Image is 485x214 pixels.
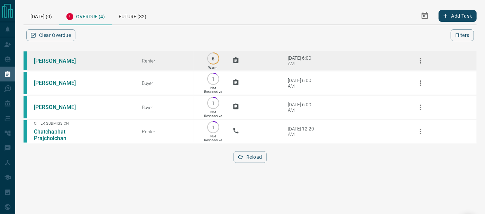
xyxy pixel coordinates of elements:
[142,129,194,134] div: Renter
[24,120,27,143] div: condos.ca
[288,55,317,66] div: [DATE] 6:00 AM
[288,102,317,113] div: [DATE] 6:00 AM
[24,72,27,94] div: condos.ca
[24,7,59,25] div: [DATE] (0)
[211,76,216,81] p: 1
[211,125,216,130] p: 1
[34,80,86,86] a: [PERSON_NAME]
[208,66,218,69] p: Warm
[204,86,222,94] p: Not Responsive
[451,29,474,41] button: Filters
[211,56,216,61] p: 6
[34,121,131,126] span: Offer Submission
[417,8,433,24] button: Select Date Range
[34,104,86,110] a: [PERSON_NAME]
[204,134,222,142] p: Not Responsive
[142,105,194,110] div: Buyer
[24,96,27,118] div: condos.ca
[142,80,194,86] div: Buyer
[34,128,86,142] a: Chatchaphat Prajcholchan
[288,126,317,137] div: [DATE] 12:20 AM
[59,7,112,25] div: Overdue (4)
[439,10,477,22] button: Add Task
[112,7,153,25] div: Future (32)
[288,78,317,89] div: [DATE] 6:00 AM
[34,58,86,64] a: [PERSON_NAME]
[234,151,266,163] button: Reload
[142,58,194,64] div: Renter
[204,110,222,118] p: Not Responsive
[24,51,27,70] div: condos.ca
[26,29,75,41] button: Clear Overdue
[211,100,216,106] p: 1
